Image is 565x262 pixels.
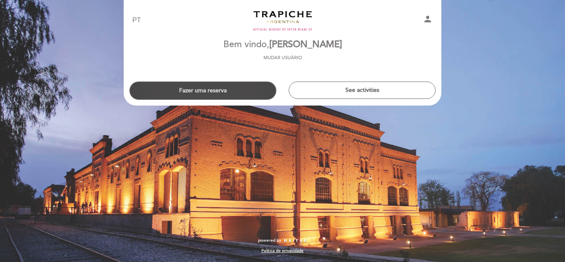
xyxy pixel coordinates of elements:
[423,14,433,24] i: person
[258,238,307,243] a: powered by
[129,82,276,100] button: Fazer uma reserva
[269,39,342,50] span: [PERSON_NAME]
[261,248,304,254] a: Política de privacidade
[231,9,334,32] a: Turismo Trapiche
[289,82,436,99] button: See activities
[223,40,342,50] h2: Bem vindo,
[261,54,304,62] button: Mudar usuário
[283,239,307,243] img: MEITRE
[423,14,433,27] button: person
[258,238,281,243] span: powered by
